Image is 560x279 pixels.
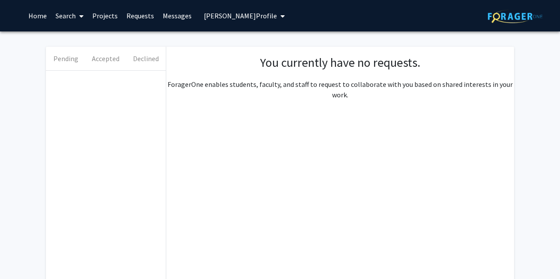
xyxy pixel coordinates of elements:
a: Home [24,0,51,31]
a: Requests [122,0,158,31]
a: Messages [158,0,196,31]
img: ForagerOne Logo [488,10,542,23]
button: Declined [126,47,166,70]
a: Projects [88,0,122,31]
button: Accepted [86,47,126,70]
h1: You currently have no requests. [175,55,505,70]
p: ForagerOne enables students, faculty, and staff to request to collaborate with you based on share... [166,79,514,100]
a: Search [51,0,88,31]
button: Pending [46,47,86,70]
span: [PERSON_NAME] Profile [204,11,277,20]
